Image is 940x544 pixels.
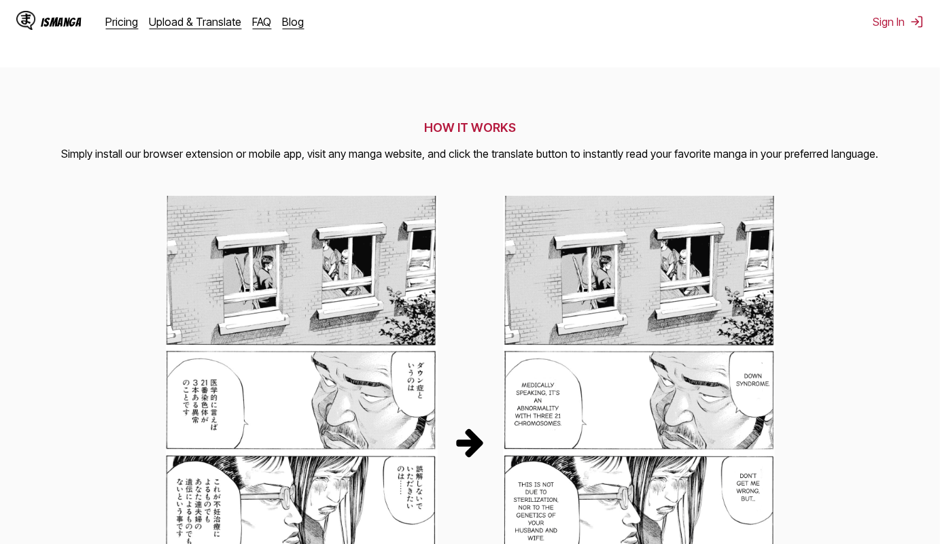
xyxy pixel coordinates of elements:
[253,15,272,29] a: FAQ
[873,15,924,29] button: Sign In
[62,120,879,135] h2: HOW IT WORKS
[41,16,82,29] div: IsManga
[16,11,35,30] img: IsManga Logo
[283,15,304,29] a: Blog
[150,15,242,29] a: Upload & Translate
[62,146,879,163] p: Simply install our browser extension or mobile app, visit any manga website, and click the transl...
[106,15,139,29] a: Pricing
[16,11,106,33] a: IsManga LogoIsManga
[454,426,487,458] img: Translation Process Arrow
[910,15,924,29] img: Sign out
